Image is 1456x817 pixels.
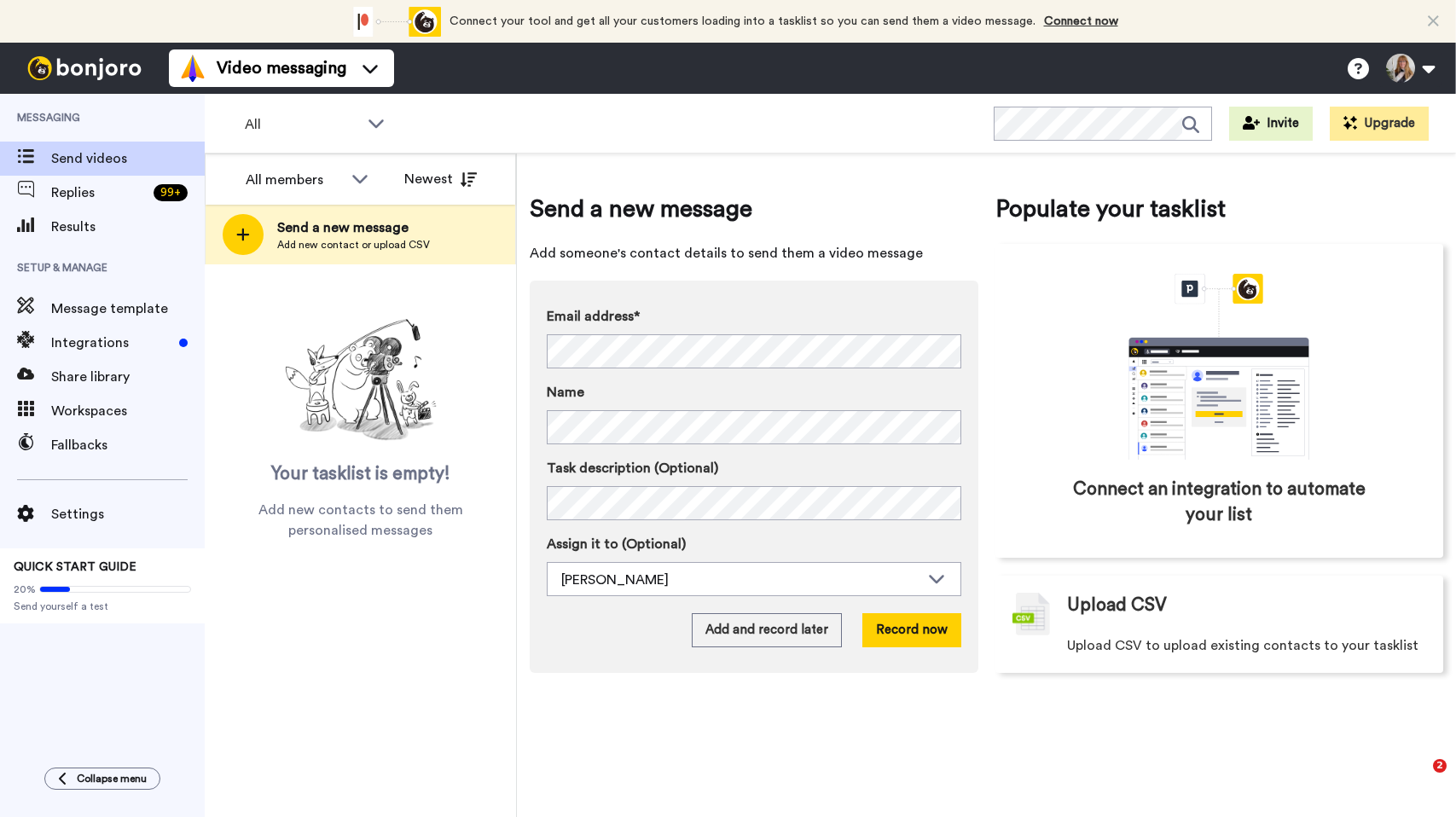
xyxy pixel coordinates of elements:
button: Collapse menu [44,768,160,790]
button: Upgrade [1330,107,1429,141]
button: Newest [392,162,490,196]
label: Task description (Optional) [547,458,961,478]
span: Integrations [51,333,172,353]
span: QUICK START GUIDE [14,561,136,573]
span: 20% [14,582,36,596]
span: Connect your tool and get all your customers loading into a tasklist so you can send them a video... [450,15,1035,27]
button: Invite [1229,107,1313,141]
span: Workspaces [51,401,205,421]
span: Results [51,217,205,237]
iframe: Intercom live chat [1398,759,1439,800]
span: Send a new message [277,217,430,238]
div: All members [246,170,343,190]
img: bj-logo-header-white.svg [20,56,148,80]
span: Fallbacks [51,435,205,455]
span: Connect an integration to automate your list [1068,477,1372,528]
span: Add new contacts to send them personalised messages [230,500,490,541]
span: Upload CSV [1067,593,1167,618]
span: Upload CSV to upload existing contacts to your tasklist [1067,635,1418,656]
span: Name [547,382,584,403]
div: animation [347,7,441,37]
div: animation [1091,274,1347,460]
button: Record now [862,613,961,647]
span: Your tasklist is empty! [271,461,450,487]
span: Share library [51,367,205,387]
span: 2 [1433,759,1447,773]
span: Replies [51,183,147,203]
span: Send yourself a test [14,600,191,613]
label: Assign it to (Optional) [547,534,961,554]
a: Connect now [1044,15,1118,27]
button: Add and record later [692,613,842,647]
span: All [245,114,359,135]
span: Add new contact or upload CSV [277,238,430,252]
span: Settings [51,504,205,524]
span: Populate your tasklist [995,192,1444,226]
span: Add someone's contact details to send them a video message [530,243,978,264]
div: 99 + [154,184,188,201]
div: [PERSON_NAME] [561,570,919,590]
span: Send a new message [530,192,978,226]
span: Message template [51,298,205,319]
img: csv-grey.png [1012,593,1050,635]
span: Collapse menu [77,772,147,785]
label: Email address* [547,306,961,327]
span: Send videos [51,148,205,169]
span: Video messaging [217,56,346,80]
img: ready-set-action.png [276,312,446,449]
img: vm-color.svg [179,55,206,82]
